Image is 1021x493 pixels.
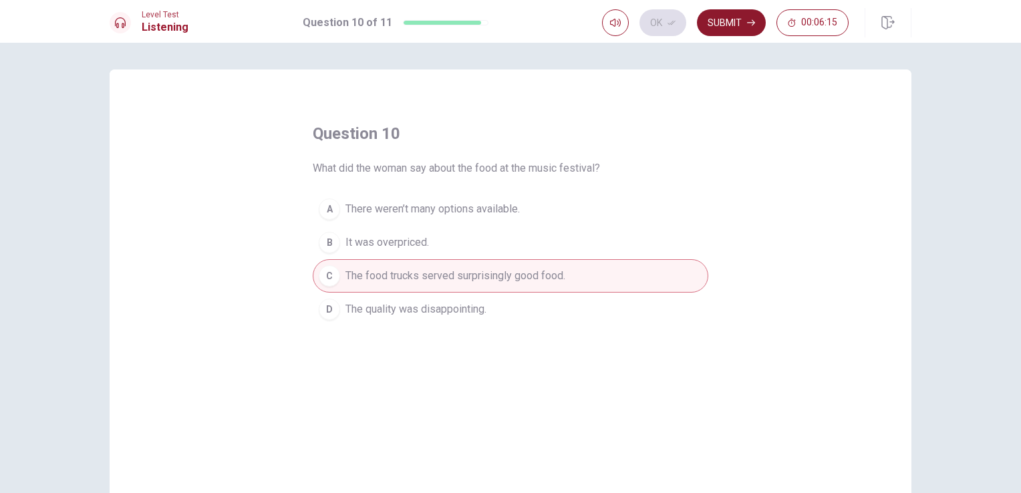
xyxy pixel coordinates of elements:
button: DThe quality was disappointing. [313,293,708,326]
button: AThere weren’t many options available. [313,192,708,226]
span: The quality was disappointing. [345,301,486,317]
h1: Question 10 of 11 [303,15,392,31]
div: D [319,299,340,320]
span: The food trucks served surprisingly good food. [345,268,565,284]
h4: question 10 [313,123,400,144]
span: There weren’t many options available. [345,201,520,217]
span: Level Test [142,10,188,19]
button: BIt was overpriced. [313,226,708,259]
span: 00:06:15 [801,17,837,28]
button: Submit [697,9,766,36]
div: C [319,265,340,287]
div: B [319,232,340,253]
button: 00:06:15 [776,9,849,36]
button: CThe food trucks served surprisingly good food. [313,259,708,293]
h1: Listening [142,19,188,35]
span: It was overpriced. [345,234,429,251]
span: What did the woman say about the food at the music festival? [313,160,600,176]
div: A [319,198,340,220]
